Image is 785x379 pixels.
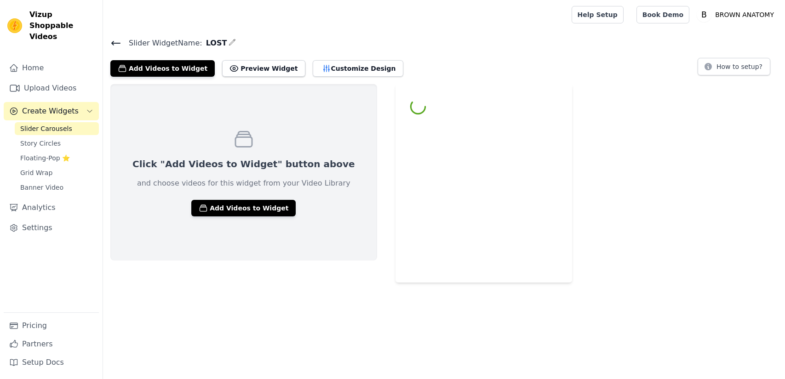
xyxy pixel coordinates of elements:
[191,200,296,216] button: Add Videos to Widget
[15,166,99,179] a: Grid Wrap
[121,38,202,49] span: Slider Widget Name:
[572,6,624,23] a: Help Setup
[4,317,99,335] a: Pricing
[22,106,79,117] span: Create Widgets
[4,353,99,372] a: Setup Docs
[636,6,689,23] a: Book Demo
[15,152,99,164] a: Floating-Pop ⭐
[697,6,778,23] button: B BROWN ANATOMY
[701,10,707,19] text: B
[229,37,236,49] div: Edit Name
[29,9,95,42] span: Vizup Shoppable Videos
[7,18,22,33] img: Vizup
[110,60,215,77] button: Add Videos to Widget
[15,181,99,194] a: Banner Video
[313,60,403,77] button: Customize Design
[15,122,99,135] a: Slider Carousels
[698,64,770,73] a: How to setup?
[20,139,61,148] span: Story Circles
[4,335,99,353] a: Partners
[20,168,52,177] span: Grid Wrap
[4,219,99,237] a: Settings
[15,137,99,150] a: Story Circles
[20,153,70,163] span: Floating-Pop ⭐
[698,58,770,75] button: How to setup?
[4,59,99,77] a: Home
[222,60,305,77] button: Preview Widget
[4,102,99,120] button: Create Widgets
[132,158,355,170] p: Click "Add Videos to Widget" button above
[4,79,99,97] a: Upload Videos
[20,183,63,192] span: Banner Video
[137,178,350,189] p: and choose videos for this widget from your Video Library
[711,6,778,23] p: BROWN ANATOMY
[4,198,99,217] a: Analytics
[202,38,227,49] span: LOST
[20,124,72,133] span: Slider Carousels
